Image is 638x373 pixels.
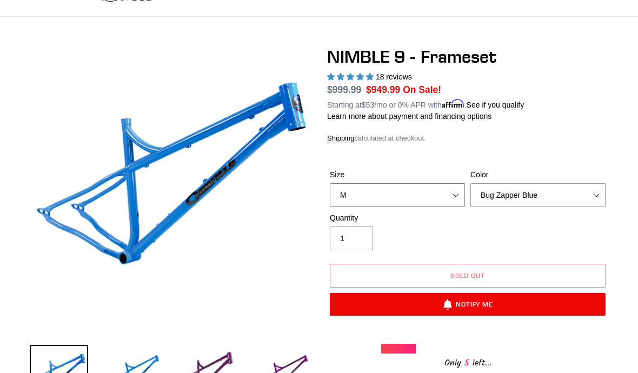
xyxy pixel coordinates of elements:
span: Affirm [442,99,464,108]
label: Size [330,169,465,181]
span: 5 [461,356,473,370]
span: Sold out [450,271,485,279]
span: 18 reviews [376,72,412,81]
span: 4.89 stars [327,72,376,81]
a: Learn more about payment and financing options [327,112,491,121]
h1: NIMBLE 9 - Frameset [327,46,608,67]
label: Quantity [330,212,465,224]
p: Starting at /mo or 0% APR with . [327,97,524,111]
div: calculated at checkout. [327,133,608,144]
span: On Sale! [403,83,441,97]
a: Shipping [327,134,355,143]
label: Color [470,169,606,181]
a: See if you qualify - Learn more about Affirm Financing (opens in modal) [467,101,524,109]
button: Notify Me [330,293,606,316]
span: $53 [362,101,374,109]
span: $949.99 [366,84,400,95]
button: Sold out [330,264,606,288]
div: Only left... [381,354,554,370]
s: $999.99 [327,84,361,95]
